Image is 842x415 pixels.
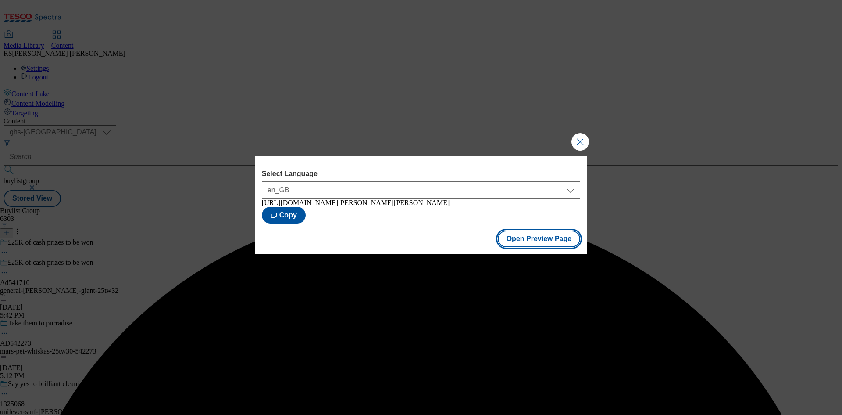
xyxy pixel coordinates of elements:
[262,170,580,178] label: Select Language
[255,156,587,254] div: Modal
[262,199,580,207] div: [URL][DOMAIN_NAME][PERSON_NAME][PERSON_NAME]
[498,231,581,247] button: Open Preview Page
[262,207,306,224] button: Copy
[571,133,589,151] button: Close Modal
